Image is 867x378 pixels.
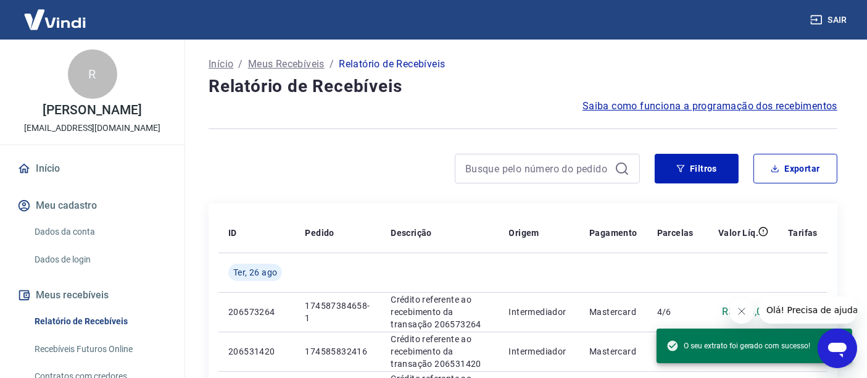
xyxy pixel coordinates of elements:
p: Tarifas [788,227,818,239]
a: Saiba como funciona a programação dos recebimentos [583,99,837,114]
p: 4/6 [657,306,694,318]
a: Dados de login [30,247,170,272]
p: Intermediador [509,306,570,318]
p: Descrição [391,227,432,239]
a: Meus Recebíveis [248,57,325,72]
a: Dados da conta [30,219,170,245]
a: Recebíveis Futuros Online [30,337,170,362]
p: Crédito referente ao recebimento da transação 206573264 [391,293,489,330]
p: Intermediador [509,345,570,358]
p: / [238,57,243,72]
p: R$ 345,01 [723,304,769,319]
p: 174587384658-1 [305,300,371,324]
a: Início [209,57,233,72]
button: Sair [808,9,852,31]
h4: Relatório de Recebíveis [209,74,837,99]
p: Crédito referente ao recebimento da transação 206531420 [391,333,489,370]
p: / [330,57,334,72]
p: Relatório de Recebíveis [339,57,445,72]
p: [PERSON_NAME] [43,104,141,117]
iframe: Botão para abrir a janela de mensagens [818,329,857,368]
p: Pagamento [589,227,637,239]
p: ID [228,227,237,239]
div: R [68,49,117,99]
p: Mastercard [589,345,637,358]
a: Início [15,155,170,182]
a: Relatório de Recebíveis [30,309,170,334]
p: Valor Líq. [718,227,758,239]
button: Meus recebíveis [15,282,170,309]
button: Filtros [655,154,739,183]
p: 206573264 [228,306,285,318]
img: Vindi [15,1,95,38]
p: 206531420 [228,345,285,358]
input: Busque pelo número do pedido [465,159,610,178]
p: Parcelas [657,227,694,239]
p: Pedido [305,227,334,239]
span: Olá! Precisa de ajuda? [7,9,104,19]
button: Exportar [753,154,837,183]
iframe: Fechar mensagem [729,299,754,324]
p: 174585832416 [305,345,371,358]
iframe: Mensagem da empresa [759,296,857,324]
button: Meu cadastro [15,192,170,219]
p: [EMAIL_ADDRESS][DOMAIN_NAME] [24,122,160,135]
p: Mastercard [589,306,637,318]
span: Ter, 26 ago [233,266,277,279]
span: O seu extrato foi gerado com sucesso! [666,340,810,352]
p: Origem [509,227,539,239]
